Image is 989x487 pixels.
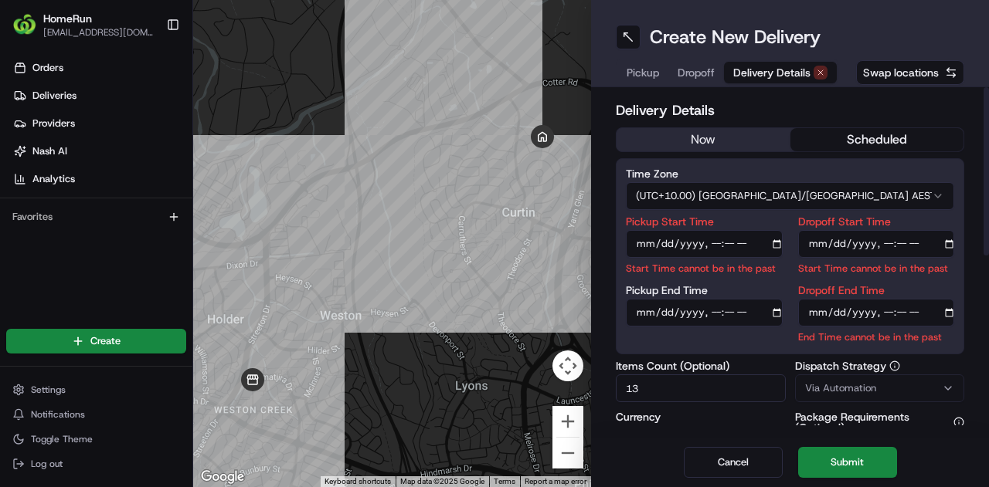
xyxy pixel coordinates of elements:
label: Items Count (Optional) [616,360,786,371]
span: Settings [31,384,66,396]
span: Deliveries [32,89,76,103]
p: Start Time cannot be in the past [626,261,783,276]
button: Notifications [6,404,186,425]
button: Package Requirements (Optional) [953,417,964,428]
span: Analytics [32,172,75,186]
button: now [617,128,790,151]
span: Nash AI [32,144,67,158]
a: Report a map error [525,477,586,485]
button: Dispatch Strategy [889,360,900,371]
a: Nash AI [6,139,192,164]
button: Zoom in [552,406,583,437]
a: Terms (opens in new tab) [494,477,515,485]
span: Map data ©2025 Google [400,477,484,485]
label: Dropoff Start Time [798,216,955,227]
a: Analytics [6,167,192,191]
label: Time Zone [626,168,954,179]
button: Log out [6,453,186,475]
label: Package Requirements (Optional) [795,411,965,433]
span: Swap locations [863,65,939,80]
button: HomeRunHomeRun[EMAIL_ADDRESS][DOMAIN_NAME] [6,6,160,43]
span: Dropoff [678,65,715,80]
label: Pickup End Time [626,285,783,296]
span: Providers [32,117,75,130]
button: Settings [6,379,186,401]
h2: Delivery Details [616,100,964,121]
button: [EMAIL_ADDRESS][DOMAIN_NAME] [43,26,154,39]
label: Currency [616,411,786,422]
a: Deliveries [6,83,192,108]
input: Enter number of items [616,374,786,402]
label: Pickup Start Time [626,216,783,227]
label: Dispatch Strategy [795,360,965,371]
button: Keyboard shortcuts [325,476,391,487]
button: Via Automation [795,374,965,402]
img: HomeRun [12,12,37,37]
label: Dropoff End Time [798,285,955,296]
span: Notifications [31,408,85,421]
span: Log out [31,458,63,470]
img: Google [197,467,248,487]
button: scheduled [790,128,964,151]
span: Toggle Theme [31,433,93,445]
a: Orders [6,56,192,80]
button: Cancel [684,447,783,478]
button: Swap locations [856,60,964,85]
button: Map camera controls [552,350,583,381]
p: End Time cannot be in the past [798,330,955,344]
span: Pickup [627,65,659,80]
span: Delivery Details [733,65,811,80]
h1: Create New Delivery [650,25,821,49]
button: Create [6,329,186,353]
a: Open this area in Google Maps (opens a new window) [197,467,248,487]
button: Toggle Theme [6,428,186,450]
span: Via Automation [805,381,876,395]
div: Favorites [6,205,186,229]
button: HomeRun [43,11,92,26]
button: Zoom out [552,438,583,468]
a: Providers [6,111,192,136]
span: Create [90,334,121,348]
p: Start Time cannot be in the past [798,261,955,276]
button: Submit [798,447,897,478]
span: Orders [32,61,63,75]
